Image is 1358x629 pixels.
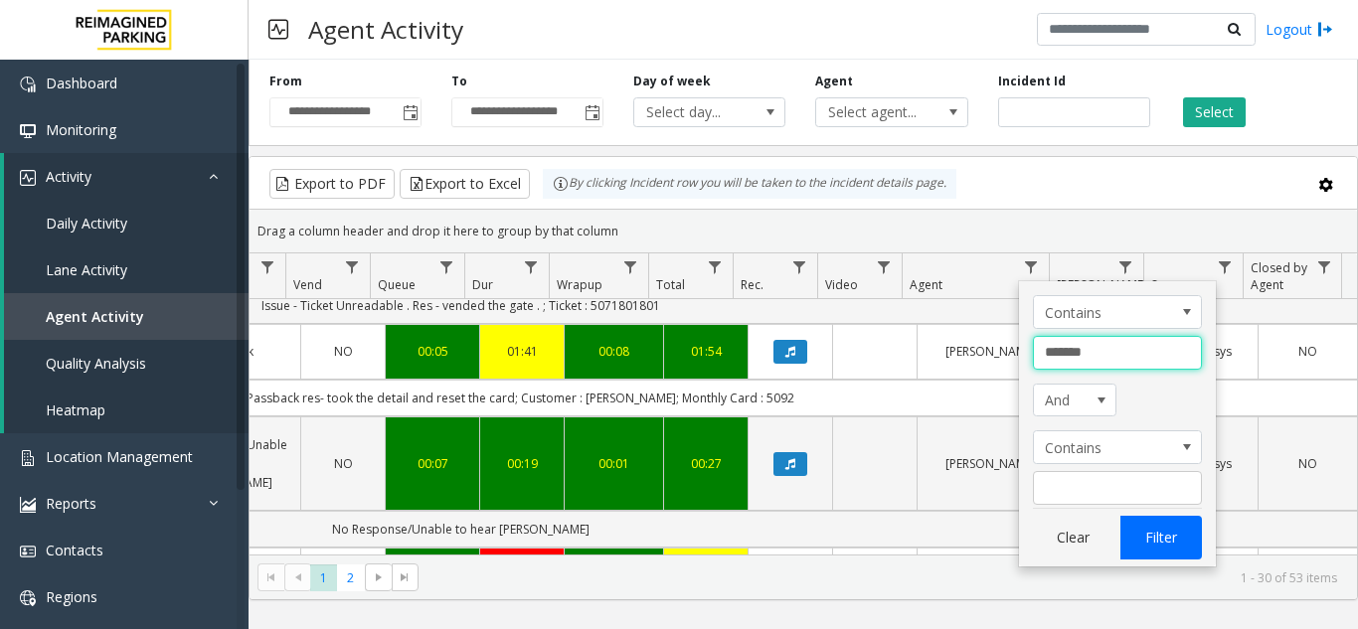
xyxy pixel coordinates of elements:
a: Dur Filter Menu [518,253,545,280]
a: NO [1271,342,1345,361]
a: Wrapup Filter Menu [617,253,644,280]
span: Reports [46,494,96,513]
span: Select day... [634,98,755,126]
a: Total Filter Menu [702,253,729,280]
a: Vend Filter Menu [339,253,366,280]
a: Issue Filter Menu [255,253,281,280]
span: Location Management [46,447,193,466]
a: Queue Filter Menu [433,253,460,280]
span: Closed by Agent [1251,259,1307,293]
a: 00:08 [577,342,651,361]
span: Heatmap [46,400,105,419]
span: Agent Filter Logic [1033,384,1116,417]
img: logout [1317,19,1333,40]
span: Agent [910,276,942,293]
a: 01:41 [492,342,552,361]
input: Agent Filter [1033,336,1202,370]
span: Contains [1034,431,1167,463]
span: Contacts [46,541,103,559]
span: NO [1298,343,1317,360]
span: Dashboard [46,74,117,92]
div: 00:01 [577,454,651,473]
img: 'icon' [20,590,36,606]
span: [PERSON_NAME] [1057,276,1147,293]
span: And [1034,385,1100,416]
span: Page 1 [310,564,337,591]
span: Vend [293,276,322,293]
div: 00:19 [492,454,552,473]
a: Closed by Agent Filter Menu [1311,253,1338,280]
a: 00:05 [398,342,467,361]
button: Export to Excel [400,169,530,199]
label: To [451,73,467,90]
span: Agent Filter Operators [1033,430,1202,464]
img: 'icon' [20,123,36,139]
a: NO [1271,454,1345,473]
label: Incident Id [998,73,1066,90]
h3: Agent Activity [298,5,473,54]
label: Day of week [633,73,711,90]
a: Activity [4,153,249,200]
a: 01:54 [676,342,736,361]
span: Monitoring [46,120,116,139]
input: Agent Filter [1033,471,1202,505]
span: NO [334,343,353,360]
img: infoIcon.svg [553,176,569,192]
span: Page 2 [337,564,364,591]
a: NO [313,454,373,473]
span: Rec. [741,276,764,293]
span: Agent Activity [46,307,144,326]
a: Agent Activity [4,293,249,340]
label: From [269,73,302,90]
span: NO [1298,455,1317,472]
a: Source Filter Menu [1212,253,1239,280]
a: [PERSON_NAME] [930,454,1052,473]
img: 'icon' [20,450,36,466]
span: Total [656,276,685,293]
img: 'icon' [20,544,36,559]
a: Video Filter Menu [871,253,898,280]
span: Regions [46,587,97,606]
span: Agent Filter Operators [1033,295,1202,329]
button: Select [1183,97,1246,127]
span: NO [334,455,353,472]
a: Heatmap [4,387,249,433]
span: Source [1151,276,1190,293]
span: Toggle popup [581,98,602,126]
a: Rec. Filter Menu [786,253,813,280]
a: Parker Filter Menu [1112,253,1139,280]
span: Go to the last page [392,563,419,591]
button: Export to PDF [269,169,395,199]
div: By clicking Incident row you will be taken to the incident details page. [543,169,956,199]
span: Go to the next page [371,569,387,585]
a: NO [313,342,373,361]
img: 'icon' [20,170,36,186]
span: Queue [378,276,416,293]
a: [PERSON_NAME] [930,342,1052,361]
a: 00:07 [398,454,467,473]
span: Lane Activity [46,260,127,279]
a: Daily Activity [4,200,249,246]
span: Go to the last page [397,569,413,585]
a: 00:27 [676,454,736,473]
div: Drag a column header and drop it here to group by that column [250,214,1357,248]
span: Dur [472,276,493,293]
span: Toggle popup [399,98,421,126]
span: Daily Activity [46,214,127,233]
a: Logout [1266,19,1333,40]
div: Data table [250,253,1357,554]
span: Go to the next page [365,563,392,591]
span: Select agent... [816,98,936,126]
label: Agent [815,73,853,90]
span: Video [825,276,858,293]
img: pageIcon [268,5,288,54]
span: Quality Analysis [46,354,146,373]
span: Wrapup [557,276,602,293]
a: Lane Activity [4,246,249,293]
a: Agent Filter Menu [1018,253,1045,280]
